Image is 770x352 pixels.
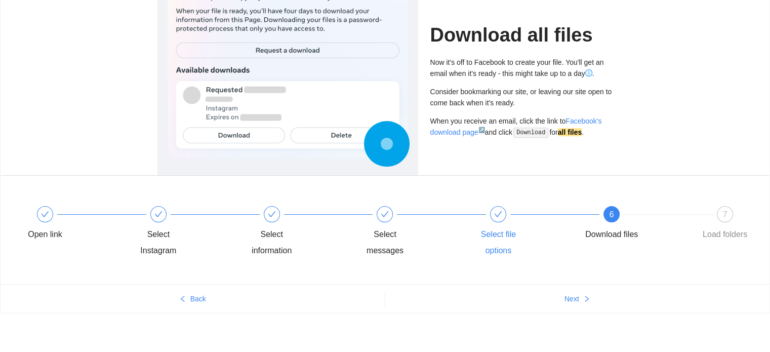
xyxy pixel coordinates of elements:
[583,295,590,303] span: right
[430,115,613,138] div: When you receive an email, click the link to and click for .
[16,206,129,243] div: Open link
[41,210,49,218] span: check
[129,206,242,259] div: Select Instagram
[268,210,276,218] span: check
[242,226,301,259] div: Select information
[154,210,163,218] span: check
[564,293,579,304] span: Next
[179,295,186,303] span: left
[1,291,385,307] button: leftBack
[585,69,592,76] span: info-circle
[703,226,747,243] div: Load folders
[494,210,502,218] span: check
[696,206,754,243] div: 7Load folders
[469,226,528,259] div: Select file options
[381,210,389,218] span: check
[585,226,638,243] div: Download files
[242,206,356,259] div: Select information
[190,293,206,304] span: Back
[478,127,484,133] sup: ↗
[430,23,613,47] h1: Download all files
[430,117,602,136] a: Facebook's download page↗
[430,86,613,108] div: Consider bookmarking our site, or leaving our site open to come back when it's ready.
[513,128,548,138] code: Download
[355,226,414,259] div: Select messages
[723,210,727,219] span: 7
[28,226,62,243] div: Open link
[430,57,613,79] div: Now it's off to Facebook to create your file. You'll get an email when it's ready - this might ta...
[469,206,582,259] div: Select file options
[610,210,614,219] span: 6
[558,128,582,136] strong: all files
[582,206,696,243] div: 6Download files
[355,206,469,259] div: Select messages
[129,226,188,259] div: Select Instagram
[385,291,770,307] button: Nextright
